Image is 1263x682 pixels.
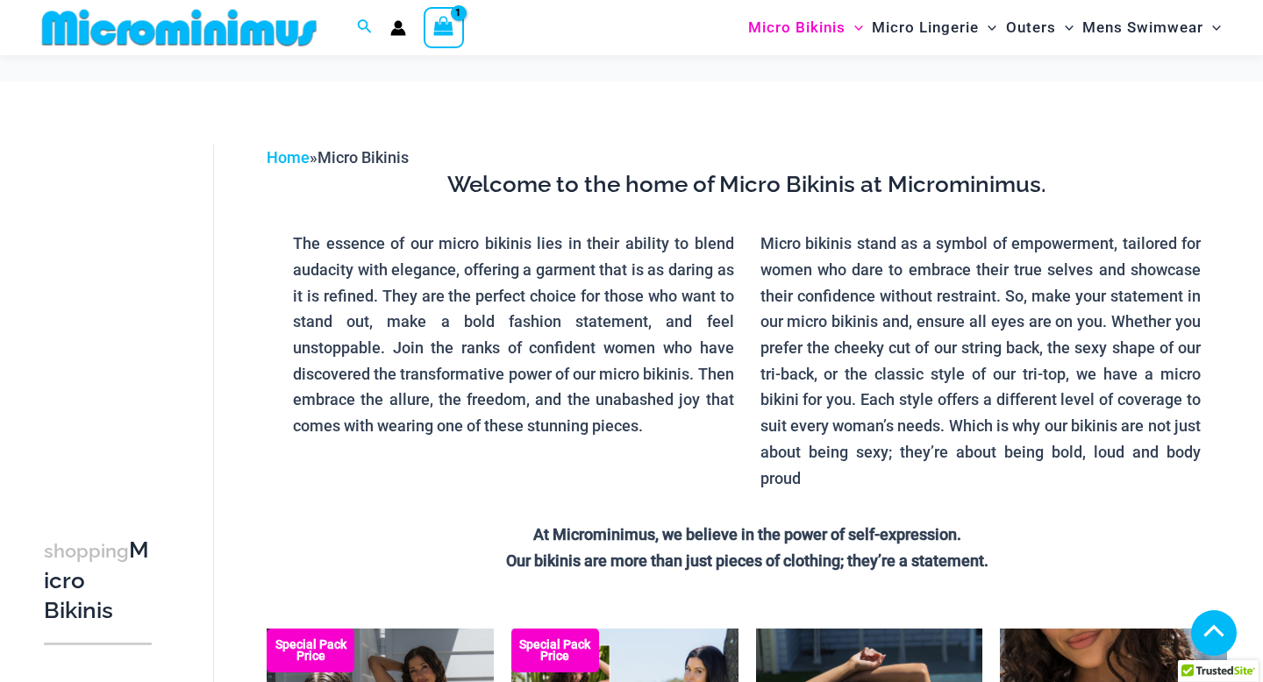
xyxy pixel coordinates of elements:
a: Home [267,148,310,167]
b: Special Pack Price [511,639,599,662]
strong: Our bikinis are more than just pieces of clothing; they’re a statement. [506,551,988,570]
span: Micro Bikinis [748,5,846,50]
span: Mens Swimwear [1082,5,1203,50]
img: MM SHOP LOGO FLAT [35,8,324,47]
b: Special Pack Price [267,639,354,662]
a: View Shopping Cart, 1 items [424,7,464,47]
p: Micro bikinis stand as a symbol of empowerment, tailored for women who dare to embrace their true... [760,231,1202,491]
span: Menu Toggle [1203,5,1221,50]
span: Outers [1006,5,1056,50]
p: The essence of our micro bikinis lies in their ability to blend audacity with elegance, offering ... [293,231,734,439]
a: Micro BikinisMenu ToggleMenu Toggle [744,5,867,50]
span: Menu Toggle [979,5,996,50]
h3: Micro Bikinis [44,536,152,625]
a: OutersMenu ToggleMenu Toggle [1002,5,1078,50]
a: Account icon link [390,20,406,36]
a: Micro LingerieMenu ToggleMenu Toggle [867,5,1001,50]
span: » [267,148,409,167]
iframe: TrustedSite Certified [44,131,202,481]
a: Search icon link [357,17,373,39]
h3: Welcome to the home of Micro Bikinis at Microminimus. [280,170,1214,200]
span: shopping [44,540,129,562]
nav: Site Navigation [741,3,1228,53]
span: Menu Toggle [1056,5,1074,50]
span: Micro Lingerie [872,5,979,50]
span: Menu Toggle [846,5,863,50]
a: Mens SwimwearMenu ToggleMenu Toggle [1078,5,1225,50]
strong: At Microminimus, we believe in the power of self-expression. [533,525,961,543]
span: Micro Bikinis [318,148,409,167]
